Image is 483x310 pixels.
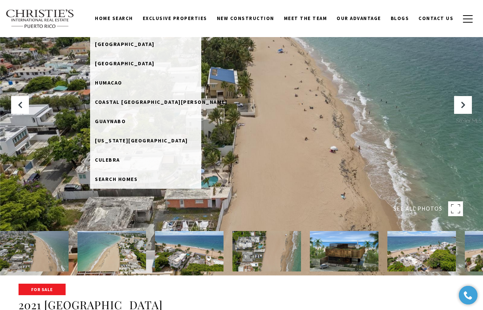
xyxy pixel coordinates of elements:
a: Blogs [386,11,414,26]
a: Home Search [90,11,138,26]
a: Guaynabo [90,112,201,131]
a: Coastal San Juan [90,92,201,112]
span: [GEOGRAPHIC_DATA] [95,60,155,67]
span: Exclusive Properties [143,15,207,22]
a: search [90,169,201,189]
span: [GEOGRAPHIC_DATA] [95,41,155,47]
a: Puerto Rico West Coast [90,131,201,150]
span: Search Homes [95,176,138,182]
span: [US_STATE][GEOGRAPHIC_DATA] [95,137,188,144]
button: button [458,8,477,30]
img: 2021 CALLE ITALIA [155,231,224,271]
span: Culebra [95,156,120,163]
a: Our Advantage [332,11,386,26]
img: 2021 CALLE ITALIA [387,231,456,271]
img: 2021 CALLE ITALIA [310,231,378,271]
a: Exclusive Properties [138,11,212,26]
img: 2021 CALLE ITALIA [77,231,146,271]
a: Rio Grande [90,54,201,73]
img: Christie's International Real Estate text transparent background [6,9,75,29]
a: Humacao [90,73,201,92]
span: Our Advantage [337,15,381,22]
span: SEE ALL PHOTOS [393,204,442,214]
button: Next Slide [454,96,472,114]
a: Meet the Team [279,11,332,26]
a: Dorado Beach [90,34,201,54]
img: 2021 CALLE ITALIA [232,231,301,271]
span: New Construction [217,15,274,22]
span: Coastal [GEOGRAPHIC_DATA][PERSON_NAME] [95,99,227,105]
button: Previous Slide [11,96,29,114]
span: Humacao [95,79,122,86]
a: Culebra [90,150,201,169]
span: Guaynabo [95,118,126,125]
span: Blogs [391,15,409,22]
span: Contact Us [419,15,453,22]
a: New Construction [212,11,279,26]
